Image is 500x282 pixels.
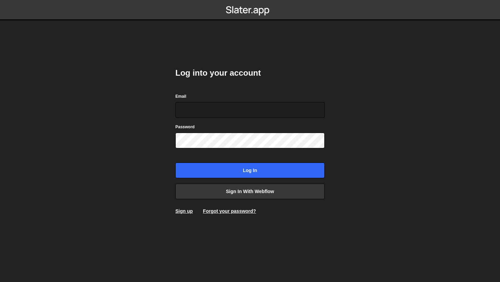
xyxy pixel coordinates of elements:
input: Log in [175,163,325,178]
h2: Log into your account [175,68,325,78]
a: Sign in with Webflow [175,184,325,199]
a: Forgot your password? [203,208,256,214]
label: Email [175,93,186,100]
label: Password [175,124,195,130]
a: Sign up [175,208,193,214]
